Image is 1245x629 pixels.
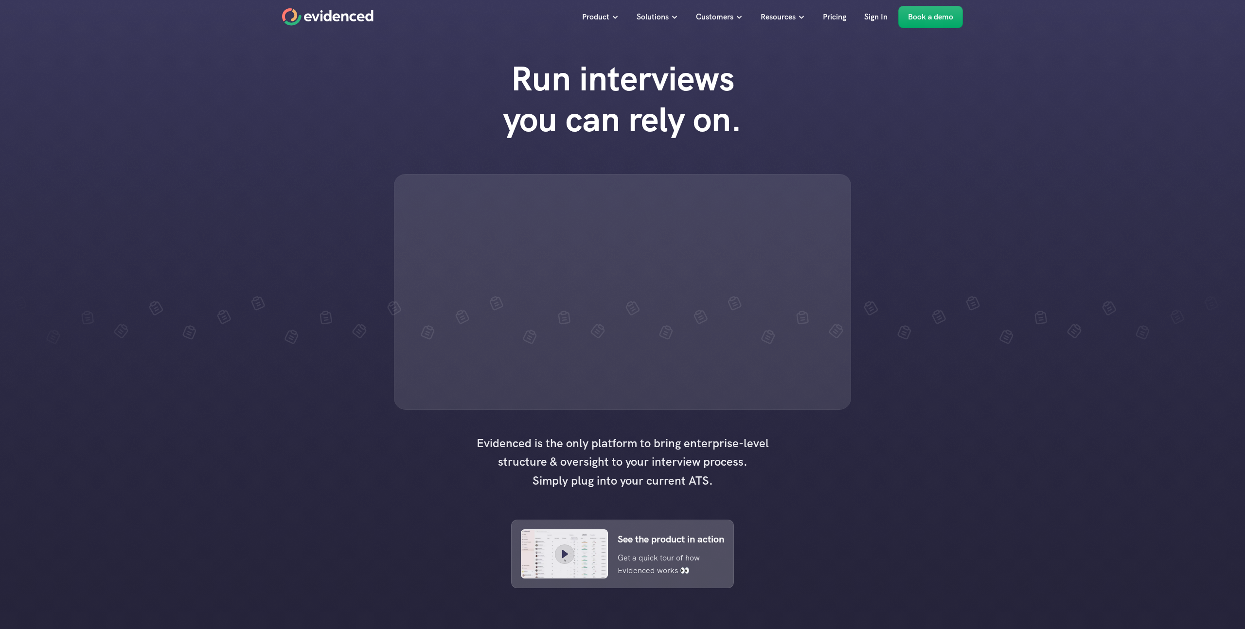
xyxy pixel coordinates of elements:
p: Get a quick tour of how Evidenced works 👀 [618,552,710,577]
p: Pricing [823,11,846,23]
a: Book a demo [898,6,963,28]
p: Product [582,11,609,23]
h4: Evidenced is the only platform to bring enterprise-level structure & oversight to your interview ... [472,434,773,490]
p: Resources [761,11,796,23]
p: Book a demo [908,11,953,23]
p: See the product in action [618,531,724,547]
p: Sign In [864,11,888,23]
a: Home [282,8,373,26]
p: Customers [696,11,733,23]
h1: Run interviews you can rely on. [484,58,761,140]
a: Sign In [857,6,895,28]
a: Pricing [816,6,854,28]
a: See the product in actionGet a quick tour of how Evidenced works 👀 [511,520,734,588]
p: Solutions [637,11,669,23]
